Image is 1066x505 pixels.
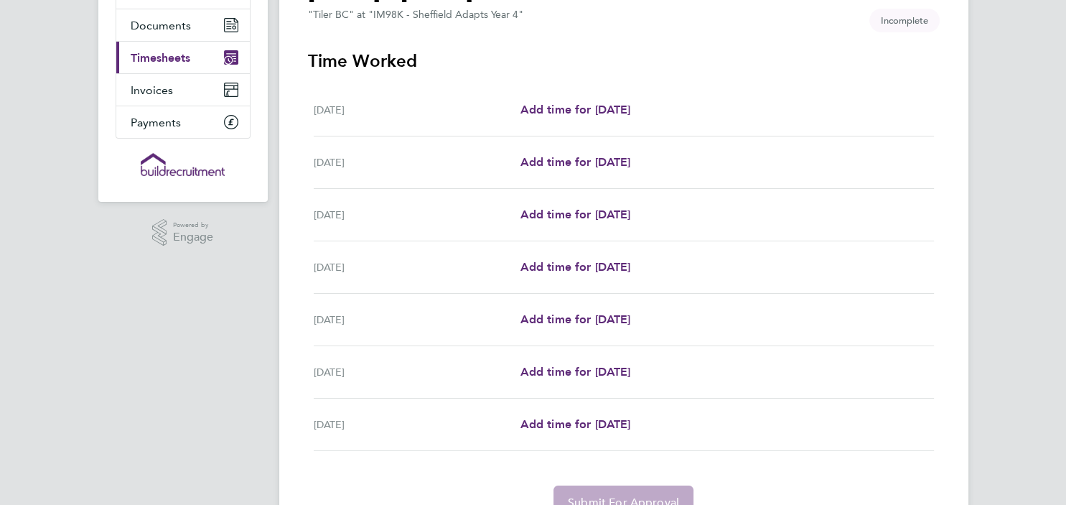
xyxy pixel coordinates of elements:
[314,259,520,276] div: [DATE]
[520,155,630,169] span: Add time for [DATE]
[173,231,213,244] span: Engage
[314,416,520,433] div: [DATE]
[131,116,181,129] span: Payments
[520,101,630,119] a: Add time for [DATE]
[520,417,630,431] span: Add time for [DATE]
[314,101,520,119] div: [DATE]
[141,153,225,176] img: buildrec-logo-retina.png
[520,365,630,379] span: Add time for [DATE]
[520,416,630,433] a: Add time for [DATE]
[520,259,630,276] a: Add time for [DATE]
[314,154,520,171] div: [DATE]
[308,9,523,21] div: "Tiler BC" at "IM98K - Sheffield Adapts Year 4"
[116,74,250,106] a: Invoices
[173,219,213,231] span: Powered by
[116,153,251,176] a: Go to home page
[520,103,630,116] span: Add time for [DATE]
[131,19,191,32] span: Documents
[520,312,630,326] span: Add time for [DATE]
[520,363,630,381] a: Add time for [DATE]
[520,206,630,223] a: Add time for [DATE]
[520,260,630,274] span: Add time for [DATE]
[869,9,940,32] span: This timesheet is Incomplete.
[314,206,520,223] div: [DATE]
[314,363,520,381] div: [DATE]
[131,51,190,65] span: Timesheets
[152,219,213,246] a: Powered byEngage
[314,311,520,328] div: [DATE]
[116,106,250,138] a: Payments
[116,9,250,41] a: Documents
[308,50,940,73] h3: Time Worked
[116,42,250,73] a: Timesheets
[131,83,173,97] span: Invoices
[520,208,630,221] span: Add time for [DATE]
[520,311,630,328] a: Add time for [DATE]
[520,154,630,171] a: Add time for [DATE]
